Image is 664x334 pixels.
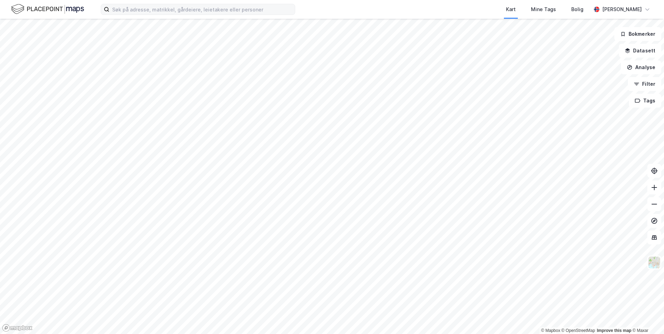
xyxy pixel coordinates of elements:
[571,5,583,14] div: Bolig
[541,328,560,333] a: Mapbox
[628,77,661,91] button: Filter
[619,44,661,58] button: Datasett
[531,5,556,14] div: Mine Tags
[506,5,516,14] div: Kart
[109,4,295,15] input: Søk på adresse, matrikkel, gårdeiere, leietakere eller personer
[614,27,661,41] button: Bokmerker
[621,60,661,74] button: Analyse
[648,256,661,269] img: Z
[562,328,595,333] a: OpenStreetMap
[597,328,631,333] a: Improve this map
[629,94,661,108] button: Tags
[602,5,642,14] div: [PERSON_NAME]
[2,324,33,332] a: Mapbox homepage
[629,301,664,334] iframe: Chat Widget
[11,3,84,15] img: logo.f888ab2527a4732fd821a326f86c7f29.svg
